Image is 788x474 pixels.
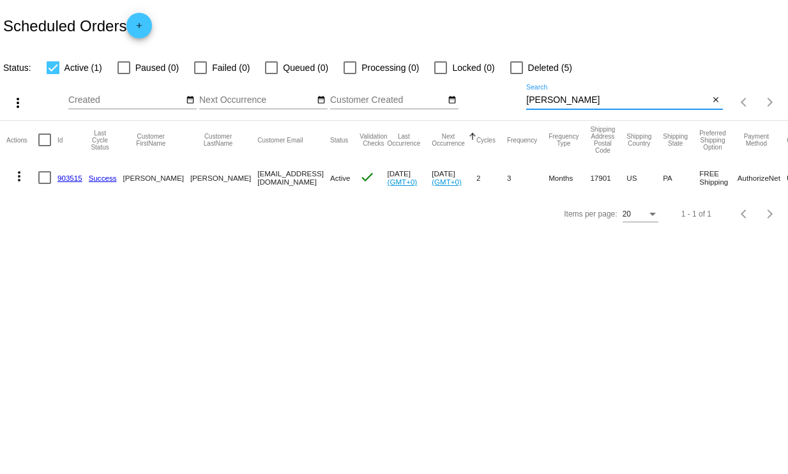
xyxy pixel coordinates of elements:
span: Failed (0) [212,60,250,75]
span: Locked (0) [452,60,494,75]
h2: Scheduled Orders [3,13,152,38]
a: (GMT+0) [388,178,418,186]
button: Change sorting for Frequency [507,136,537,144]
button: Change sorting for CustomerEmail [257,136,303,144]
span: 20 [623,210,631,218]
mat-header-cell: Actions [6,121,38,159]
mat-cell: FREE Shipping [699,159,738,196]
input: Next Occurrence [199,95,314,105]
div: Items per page: [564,210,617,218]
mat-icon: date_range [448,95,457,105]
mat-cell: [DATE] [432,159,476,196]
mat-icon: more_vert [11,169,27,184]
span: Active (1) [64,60,102,75]
button: Change sorting for Cycles [476,136,496,144]
input: Created [68,95,183,105]
button: Change sorting for ShippingCountry [626,133,651,147]
div: 1 - 1 of 1 [681,210,711,218]
input: Search [526,95,709,105]
mat-icon: date_range [317,95,326,105]
a: (GMT+0) [432,178,462,186]
button: Previous page [732,201,757,227]
mat-cell: [PERSON_NAME] [190,159,257,196]
span: Queued (0) [283,60,328,75]
span: Active [330,174,351,182]
button: Change sorting for ShippingPostcode [590,126,615,154]
mat-cell: PA [663,159,699,196]
span: Processing (0) [361,60,419,75]
button: Change sorting for Status [330,136,348,144]
span: Status: [3,63,31,73]
button: Change sorting for FrequencyType [549,133,579,147]
button: Clear [709,94,723,107]
a: Success [89,174,117,182]
button: Change sorting for CustomerFirstName [123,133,179,147]
mat-header-cell: Validation Checks [360,121,387,159]
mat-cell: US [626,159,663,196]
button: Change sorting for CustomerLastName [190,133,246,147]
mat-cell: AuthorizeNet [738,159,787,196]
mat-cell: Months [549,159,590,196]
mat-icon: more_vert [10,95,26,111]
button: Next page [757,201,783,227]
mat-cell: [DATE] [388,159,432,196]
input: Customer Created [330,95,445,105]
mat-select: Items per page: [623,210,658,219]
button: Change sorting for PreferredShippingOption [699,130,726,151]
a: 903515 [57,174,82,182]
mat-cell: [PERSON_NAME] [123,159,190,196]
button: Previous page [732,89,757,115]
button: Change sorting for PaymentMethod.Type [738,133,775,147]
mat-icon: check [360,169,375,185]
span: Deleted (5) [528,60,572,75]
mat-cell: 3 [507,159,549,196]
mat-icon: close [711,95,720,105]
span: Paused (0) [135,60,179,75]
button: Change sorting for NextOccurrenceUtc [432,133,465,147]
button: Change sorting for LastOccurrenceUtc [388,133,421,147]
button: Change sorting for LastProcessingCycleId [89,130,112,151]
button: Change sorting for Id [57,136,63,144]
button: Next page [757,89,783,115]
mat-icon: date_range [186,95,195,105]
mat-cell: 2 [476,159,507,196]
mat-cell: [EMAIL_ADDRESS][DOMAIN_NAME] [257,159,330,196]
mat-icon: add [132,21,147,36]
mat-cell: 17901 [590,159,626,196]
button: Change sorting for ShippingState [663,133,688,147]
